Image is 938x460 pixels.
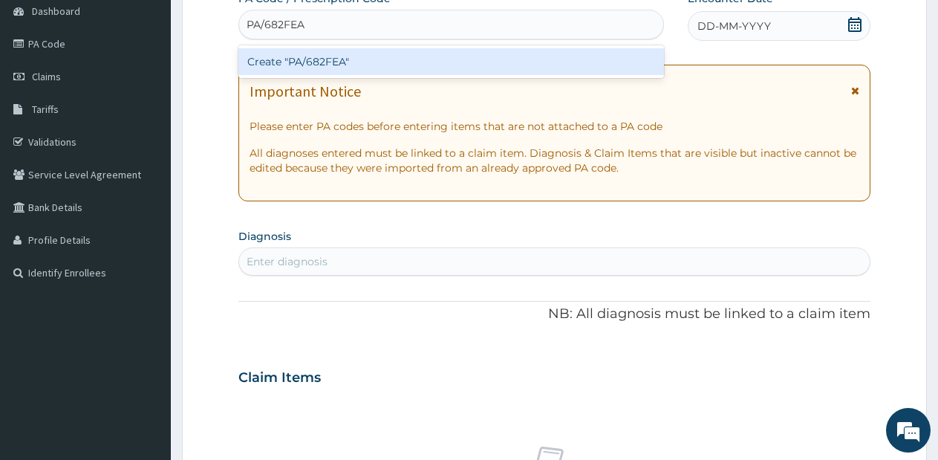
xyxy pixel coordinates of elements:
[86,136,205,286] span: We're online!
[250,119,859,134] p: Please enter PA codes before entering items that are not attached to a PA code
[244,7,279,43] div: Minimize live chat window
[697,19,771,33] span: DD-MM-YYYY
[250,83,361,100] h1: Important Notice
[238,370,321,386] h3: Claim Items
[247,254,328,269] div: Enter diagnosis
[27,74,60,111] img: d_794563401_company_1708531726252_794563401
[32,4,80,18] span: Dashboard
[238,229,291,244] label: Diagnosis
[32,70,61,83] span: Claims
[7,304,283,356] textarea: Type your message and hit 'Enter'
[238,305,870,324] p: NB: All diagnosis must be linked to a claim item
[32,103,59,116] span: Tariffs
[238,48,664,75] div: Create "PA/682FEA"
[77,83,250,103] div: Chat with us now
[250,146,859,175] p: All diagnoses entered must be linked to a claim item. Diagnosis & Claim Items that are visible bu...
